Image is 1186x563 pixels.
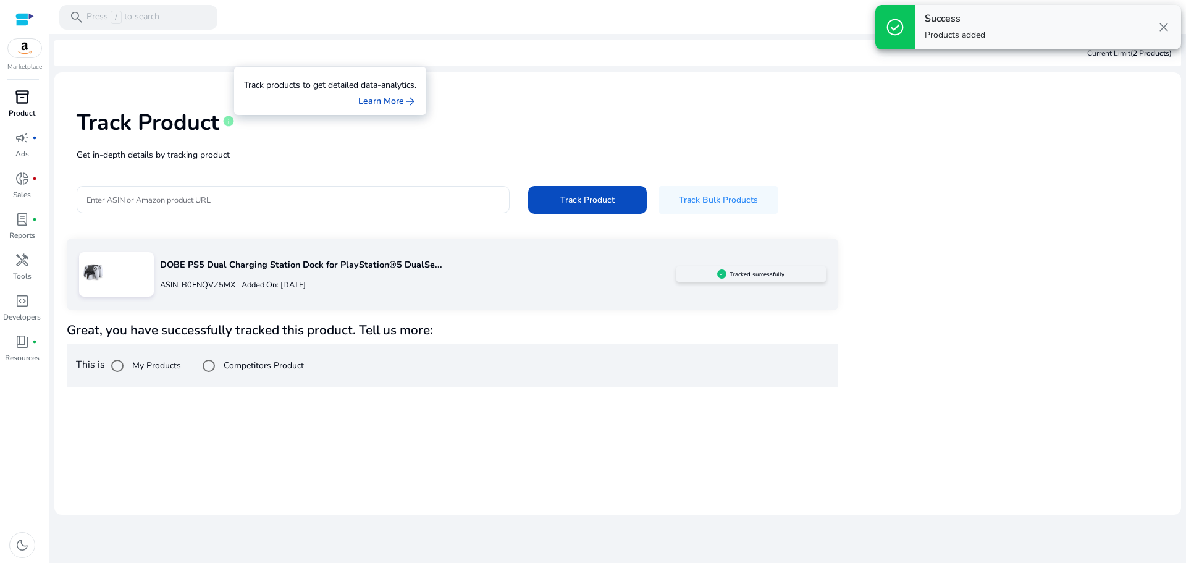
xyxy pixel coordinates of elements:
[67,323,838,338] h4: Great, you have successfully tracked this product. Tell us more:
[130,359,181,372] label: My Products
[79,258,107,286] img: 41tfPleNufL.jpg
[77,148,1159,161] p: Get in-depth details by tracking product
[111,11,122,24] span: /
[7,62,42,72] p: Marketplace
[67,344,838,387] div: This is
[560,193,615,206] span: Track Product
[1156,20,1171,35] span: close
[925,13,985,25] h4: Success
[15,90,30,104] span: inventory_2
[235,279,306,291] p: Added On: [DATE]
[222,115,235,127] span: info
[925,29,985,41] p: Products added
[15,130,30,145] span: campaign
[160,279,235,291] p: ASIN: B0FNQVZ5MX
[77,109,219,136] h1: Track Product
[730,271,784,278] h5: Tracked successfully
[86,11,159,24] p: Press to search
[885,17,905,37] span: check_circle
[69,10,84,25] span: search
[717,269,726,279] img: sellerapp_active
[5,352,40,363] p: Resources
[15,212,30,227] span: lab_profile
[13,189,31,200] p: Sales
[15,253,30,268] span: handyman
[15,148,29,159] p: Ads
[32,176,37,181] span: fiber_manual_record
[679,193,758,206] span: Track Bulk Products
[9,230,35,241] p: Reports
[3,311,41,323] p: Developers
[659,186,778,214] button: Track Bulk Products
[160,258,676,272] p: DOBE PS5 Dual Charging Station Dock for PlayStation®5 DualSe...
[15,538,30,552] span: dark_mode
[32,135,37,140] span: fiber_manual_record
[15,334,30,349] span: book_4
[9,108,35,119] p: Product
[15,294,30,308] span: code_blocks
[528,186,647,214] button: Track Product
[15,171,30,186] span: donut_small
[221,359,304,372] label: Competitors Product
[13,271,32,282] p: Tools
[32,217,37,222] span: fiber_manual_record
[8,39,41,57] img: amazon.svg
[32,339,37,344] span: fiber_manual_record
